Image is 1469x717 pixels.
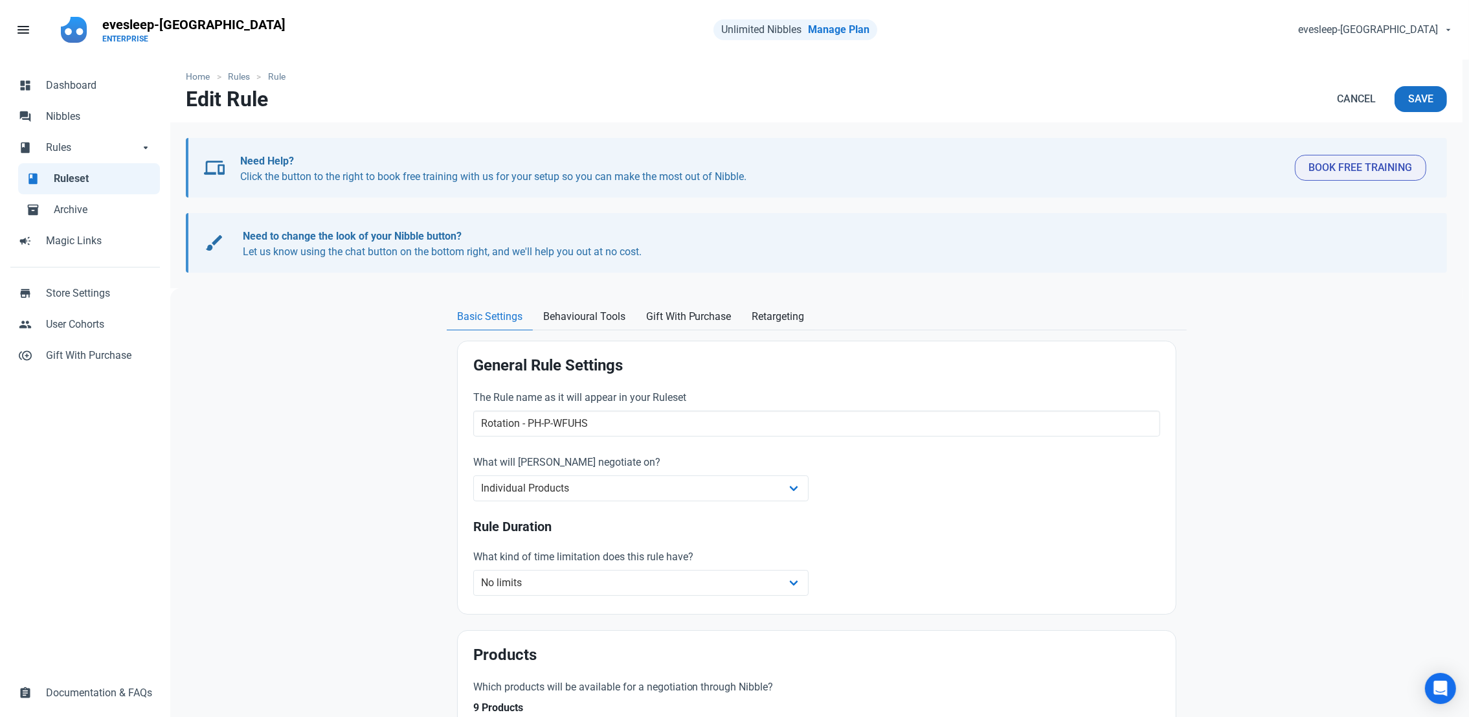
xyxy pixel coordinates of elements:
[10,101,160,132] a: forumNibbles
[473,679,926,695] label: Which products will be available for a negotiation through Nibble?
[721,23,802,36] span: Unlimited Nibbles
[10,132,160,163] a: bookRulesarrow_drop_down
[95,10,293,49] a: evesleep-[GEOGRAPHIC_DATA]ENTERPRISE
[240,155,294,167] b: Need Help?
[186,87,268,111] h1: Edit Rule
[473,646,1160,664] h2: Products
[221,70,257,84] a: Rules
[10,70,160,101] a: dashboardDashboard
[240,154,1284,185] p: Click the button to the right to book free training with us for your setup so you can make the mo...
[46,286,152,301] span: Store Settings
[19,286,32,299] span: store
[808,23,869,36] a: Manage Plan
[19,348,32,361] span: control_point_duplicate
[1308,160,1413,176] span: Book Free Training
[19,317,32,330] span: people
[10,278,160,309] a: storeStore Settings
[18,163,160,194] a: bookRuleset
[646,309,732,324] span: Gift With Purchase
[1425,673,1456,704] div: Open Intercom Messenger
[46,233,152,249] span: Magic Links
[1295,155,1426,181] button: Book Free Training
[46,685,152,701] span: Documentation & FAQs
[752,309,805,324] span: Retargeting
[54,202,152,218] span: Archive
[1323,86,1389,112] a: Cancel
[19,233,32,246] span: campaign
[10,340,160,371] a: control_point_duplicateGift With Purchase
[10,309,160,340] a: peopleUser Cohorts
[473,455,809,470] label: What will [PERSON_NAME] negotiate on?
[27,171,39,184] span: book
[1298,22,1438,38] span: evesleep-[GEOGRAPHIC_DATA]
[243,229,1413,260] p: Let us know using the chat button on the bottom right, and we'll help you out at no cost.
[10,677,160,709] a: assignmentDocumentation & FAQs
[170,60,1463,86] nav: breadcrumbs
[186,70,216,84] a: Home
[16,22,31,38] span: menu
[19,109,32,122] span: forum
[46,78,152,93] span: Dashboard
[243,230,462,242] b: Need to change the look of your Nibble button?
[27,202,39,215] span: inventory_2
[1287,17,1461,43] button: evesleep-[GEOGRAPHIC_DATA]
[204,233,225,253] span: brush
[19,140,32,153] span: book
[46,317,152,332] span: User Cohorts
[19,78,32,91] span: dashboard
[102,34,286,44] p: ENTERPRISE
[473,549,809,565] label: What kind of time limitation does this rule have?
[473,357,1160,374] h2: General Rule Settings
[457,309,522,324] span: Basic Settings
[18,194,160,225] a: inventory_2Archive
[204,157,225,178] span: devices
[54,171,152,187] span: Ruleset
[473,519,1160,534] h3: Rule Duration
[10,225,160,256] a: campaignMagic Links
[46,140,139,155] span: Rules
[139,140,152,153] span: arrow_drop_down
[19,685,32,698] span: assignment
[473,390,1160,405] label: The Rule name as it will appear in your Ruleset
[1395,86,1447,112] button: Save
[46,348,152,363] span: Gift With Purchase
[1408,91,1433,107] span: Save
[543,309,625,324] span: Behavioural Tools
[1337,91,1376,107] span: Cancel
[46,109,152,124] span: Nibbles
[102,16,286,34] p: evesleep-[GEOGRAPHIC_DATA]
